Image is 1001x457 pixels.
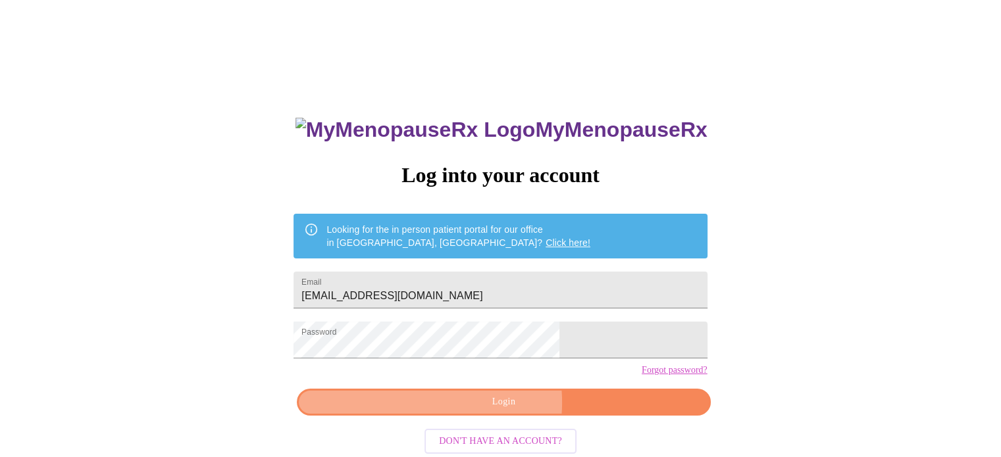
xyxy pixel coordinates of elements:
div: Looking for the in person patient portal for our office in [GEOGRAPHIC_DATA], [GEOGRAPHIC_DATA]? [326,218,590,254]
a: Click here! [546,237,590,248]
a: Forgot password? [642,365,707,375]
a: Don't have an account? [421,434,580,445]
button: Don't have an account? [424,429,577,454]
h3: Log into your account [294,163,707,187]
img: MyMenopauseRx Logo [295,118,535,142]
button: Login [297,389,710,416]
h3: MyMenopauseRx [295,118,707,142]
span: Login [312,394,695,410]
span: Don't have an account? [439,433,562,450]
